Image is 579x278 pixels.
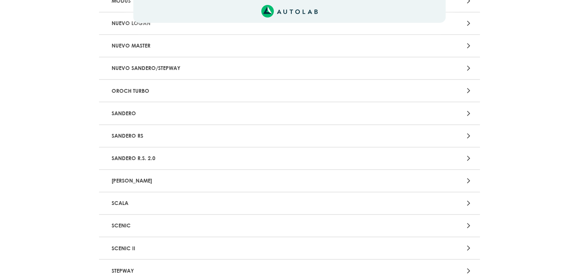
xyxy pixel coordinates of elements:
p: SANDERO RS [109,129,346,143]
p: NUEVO LOGAN [109,16,346,30]
p: [PERSON_NAME] [109,174,346,188]
p: SCENIC [109,219,346,233]
p: STEPWAY [109,264,346,278]
a: Link al sitio de autolab [261,7,318,14]
p: SANDERO [109,106,346,120]
p: SANDERO R.S. 2.0 [109,151,346,165]
p: SCALA [109,196,346,210]
p: OROCH TURBO [109,84,346,98]
p: NUEVO SANDERO/STEPWAY [109,61,346,75]
p: SCENIC II [109,241,346,255]
p: NUEVO MASTER [109,39,346,53]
